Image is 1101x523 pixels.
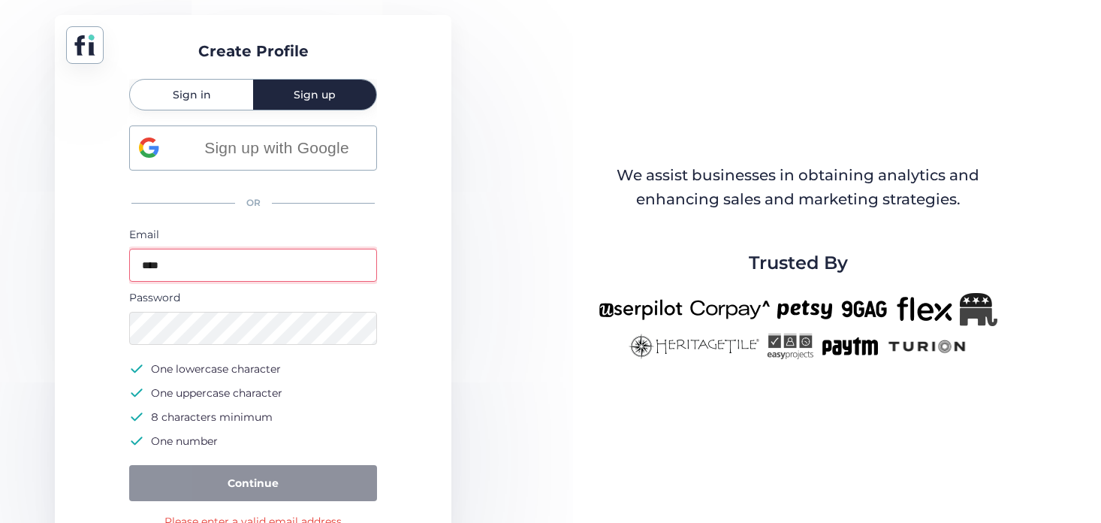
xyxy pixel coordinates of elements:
div: One number [151,432,218,450]
button: Continue [129,465,377,501]
div: One uppercase character [151,384,282,402]
span: Sign up [294,89,336,100]
img: flex-new.png [897,293,952,326]
img: 9gag-new.png [840,293,889,326]
img: Republicanlogo-bw.png [960,293,997,326]
img: paytm-new.png [821,334,879,359]
span: Sign in [173,89,211,100]
img: corpay-new.png [690,293,770,326]
div: Password [129,289,377,306]
img: heritagetile-new.png [629,334,759,359]
div: We assist businesses in obtaining analytics and enhancing sales and marketing strategies. [600,164,997,211]
span: Trusted By [749,249,848,277]
img: userpilot-new.png [599,293,683,326]
div: Create Profile [198,40,309,63]
div: Email [129,226,377,243]
span: Sign up with Google [186,135,367,160]
div: 8 characters minimum [151,408,273,426]
div: One lowercase character [151,360,281,378]
img: petsy-new.png [777,293,832,326]
img: easyprojects-new.png [767,334,813,359]
img: turion-new.png [886,334,968,359]
div: OR [129,187,377,219]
